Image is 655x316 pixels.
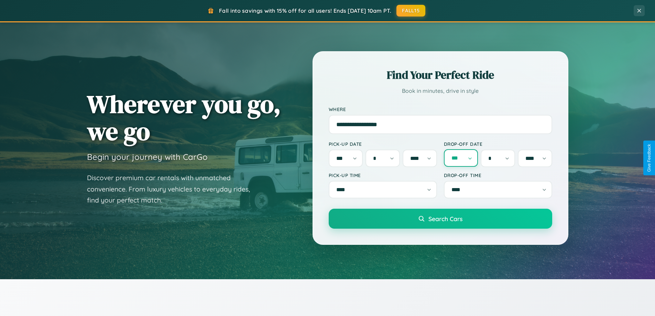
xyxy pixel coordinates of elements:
span: Search Cars [428,215,462,222]
p: Book in minutes, drive in style [329,86,552,96]
label: Drop-off Time [444,172,552,178]
span: Fall into savings with 15% off for all users! Ends [DATE] 10am PT. [219,7,391,14]
h3: Begin your journey with CarGo [87,152,208,162]
h1: Wherever you go, we go [87,90,281,145]
button: Search Cars [329,209,552,229]
button: FALL15 [396,5,425,17]
label: Pick-up Time [329,172,437,178]
div: Give Feedback [647,144,652,172]
h2: Find Your Perfect Ride [329,67,552,83]
label: Pick-up Date [329,141,437,147]
p: Discover premium car rentals with unmatched convenience. From luxury vehicles to everyday rides, ... [87,172,259,206]
label: Where [329,106,552,112]
label: Drop-off Date [444,141,552,147]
